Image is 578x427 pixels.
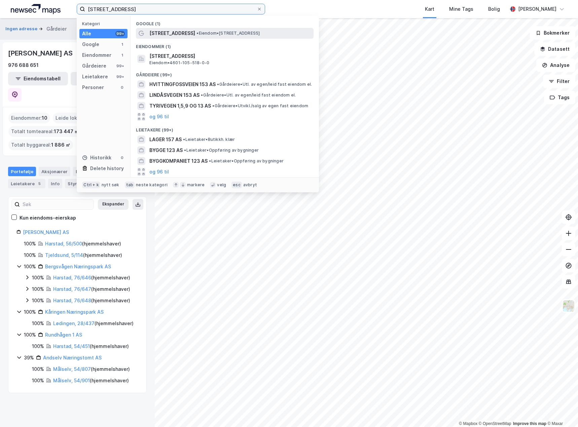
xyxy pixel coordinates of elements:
[24,251,36,259] div: 100%
[518,5,556,13] div: [PERSON_NAME]
[85,4,257,14] input: Søk på adresse, matrikkel, gårdeiere, leietakere eller personer
[544,91,575,104] button: Tags
[149,60,209,66] span: Eiendom • 4601-105-518-0-0
[98,199,129,210] button: Ekspander
[53,377,129,385] div: ( hjemmelshaver )
[23,229,69,235] a: [PERSON_NAME] AS
[82,40,99,48] div: Google
[184,148,186,153] span: •
[209,158,211,163] span: •
[544,395,578,427] iframe: Chat Widget
[32,377,44,385] div: 100%
[201,92,296,98] span: Gårdeiere • Utl. av egen/leid fast eiendom el.
[53,378,90,383] a: Målselv, 54/901
[131,122,319,134] div: Leietakere (99+)
[53,285,130,293] div: ( hjemmelshaver )
[71,72,131,85] button: Leietakertabell
[82,73,108,81] div: Leietakere
[131,16,319,28] div: Google (1)
[42,114,47,122] span: 10
[24,240,36,248] div: 100%
[115,74,125,79] div: 99+
[51,141,70,149] span: 1 886 ㎡
[8,167,36,176] div: Portefølje
[8,126,82,137] div: Totalt tomteareal :
[102,182,119,188] div: nytt søk
[11,4,61,14] img: logo.a4113a55bc3d86da70a041830d287a7e.svg
[530,26,575,40] button: Bokmerker
[449,5,473,13] div: Mine Tags
[32,285,44,293] div: 100%
[119,42,125,47] div: 1
[217,82,312,87] span: Gårdeiere • Utl. av egen/leid fast eiendom el.
[82,83,104,91] div: Personer
[544,395,578,427] div: Kontrollprogram for chat
[119,52,125,58] div: 1
[24,354,34,362] div: 39%
[32,297,44,305] div: 100%
[149,168,169,176] button: og 96 til
[73,167,115,176] div: Eiendommer
[43,355,102,360] a: Andselv Næringstomt AS
[48,179,62,188] div: Info
[53,275,91,280] a: Harstad, 76/646
[45,332,82,338] a: Rundhågen 1 AS
[32,342,44,350] div: 100%
[8,72,68,85] button: Eiendomstabell
[183,137,235,142] span: Leietaker • Butikkh. klær
[53,286,91,292] a: Harstad, 76/647
[24,263,36,271] div: 100%
[459,421,477,426] a: Mapbox
[149,29,195,37] span: [STREET_ADDRESS]
[149,80,216,88] span: HVITTINGFOSSVEIEN 153 AS
[82,182,100,188] div: Ctrl + k
[479,421,511,426] a: OpenStreetMap
[119,155,125,160] div: 0
[149,146,183,154] span: BYGGE 123 AS
[196,31,260,36] span: Eiendom • [STREET_ADDRESS]
[46,25,67,33] div: Gårdeier
[45,252,83,258] a: Tjeldsund, 5/114
[536,59,575,72] button: Analyse
[53,319,134,327] div: ( hjemmelshaver )
[53,365,130,373] div: ( hjemmelshaver )
[243,182,257,188] div: avbryt
[149,135,182,144] span: LAGER 157 AS
[82,30,91,38] div: Alle
[45,241,82,246] a: Harstad, 56/500
[8,61,39,69] div: 976 688 651
[24,308,36,316] div: 100%
[82,154,111,162] div: Historikk
[149,91,200,99] span: LINDÅSVEGEN 153 AS
[82,62,106,70] div: Gårdeiere
[534,42,575,56] button: Datasett
[39,167,70,176] div: Aksjonærer
[32,319,44,327] div: 100%
[125,182,135,188] div: tab
[32,365,44,373] div: 100%
[149,157,208,165] span: BYGGKOMPANIET 123 AS
[8,113,50,123] div: Eiendommer :
[217,182,226,188] div: velg
[53,320,95,326] a: Lødingen, 28/437
[53,298,91,303] a: Harstad, 76/648
[217,82,219,87] span: •
[82,21,128,26] div: Kategori
[45,251,122,259] div: ( hjemmelshaver )
[149,52,311,60] span: [STREET_ADDRESS]
[53,342,129,350] div: ( hjemmelshaver )
[543,75,575,88] button: Filter
[53,274,130,282] div: ( hjemmelshaver )
[201,92,203,98] span: •
[209,158,284,164] span: Leietaker • Oppføring av bygninger
[562,300,575,312] img: Z
[488,5,500,13] div: Bolig
[45,309,104,315] a: Kåringen Næringspark AS
[184,148,259,153] span: Leietaker • Oppføring av bygninger
[65,179,93,188] div: Styret
[131,39,319,51] div: Eiendommer (1)
[131,67,319,79] div: Gårdeiere (99+)
[196,31,198,36] span: •
[212,103,214,108] span: •
[8,48,74,59] div: [PERSON_NAME] AS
